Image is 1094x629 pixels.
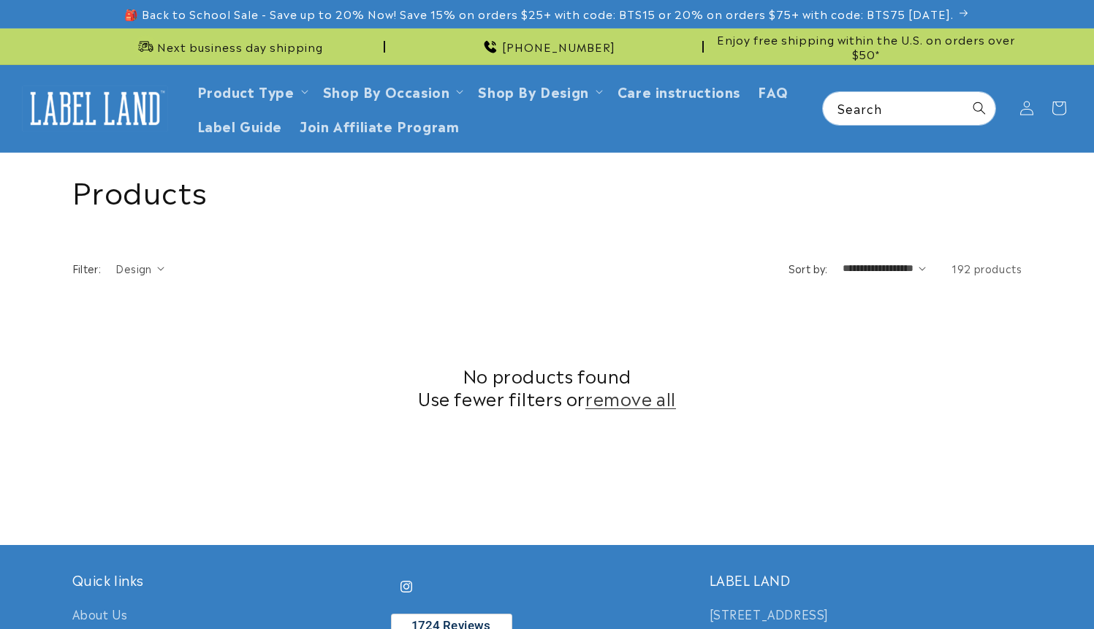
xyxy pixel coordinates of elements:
a: Join Affiliate Program [291,108,468,142]
a: Label Land [17,80,174,137]
a: Label Guide [189,108,292,142]
span: Shop By Occasion [323,83,450,99]
summary: Design (0 selected) [115,261,164,276]
span: Next business day shipping [157,39,323,54]
h1: Products [72,171,1022,209]
div: Announcement [710,28,1022,64]
div: Announcement [72,28,385,64]
img: Label Land [22,85,168,131]
span: [PHONE_NUMBER] [502,39,615,54]
label: Sort by: [789,261,828,275]
span: Enjoy free shipping within the U.S. on orders over $50* [710,32,1022,61]
span: Care instructions [618,83,740,99]
summary: Shop By Occasion [314,74,470,108]
a: Shop By Design [478,81,588,101]
h2: No products found Use fewer filters or [72,364,1022,409]
a: FAQ [749,74,797,108]
span: Design [115,261,151,275]
summary: Shop By Design [469,74,608,108]
span: Join Affiliate Program [300,117,459,134]
h2: LABEL LAND [710,571,1022,588]
button: Search [963,92,995,124]
div: Announcement [391,28,704,64]
a: Product Type [197,81,295,101]
a: remove all [585,386,676,409]
iframe: Gorgias Floating Chat [787,560,1079,614]
span: 192 products [951,261,1022,275]
span: FAQ [758,83,789,99]
a: Care instructions [609,74,749,108]
span: 🎒 Back to School Sale - Save up to 20% Now! Save 15% on orders $25+ with code: BTS15 or 20% on or... [124,7,954,21]
h2: Filter: [72,261,102,276]
span: Label Guide [197,117,283,134]
summary: Product Type [189,74,314,108]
